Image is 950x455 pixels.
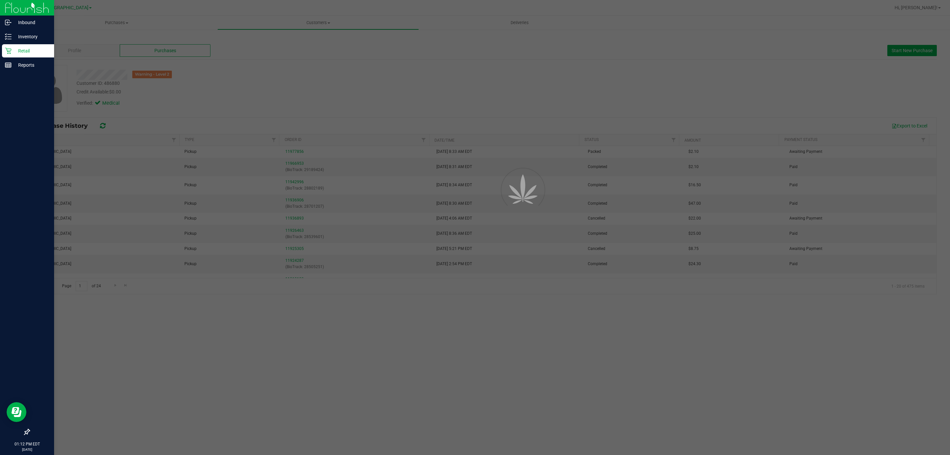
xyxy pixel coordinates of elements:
p: 01:12 PM EDT [3,441,51,447]
inline-svg: Inventory [5,33,12,40]
inline-svg: Inbound [5,19,12,26]
p: Reports [12,61,51,69]
p: Inbound [12,18,51,26]
iframe: Resource center [7,402,26,422]
p: [DATE] [3,447,51,452]
inline-svg: Reports [5,62,12,68]
inline-svg: Retail [5,48,12,54]
p: Retail [12,47,51,55]
p: Inventory [12,33,51,41]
